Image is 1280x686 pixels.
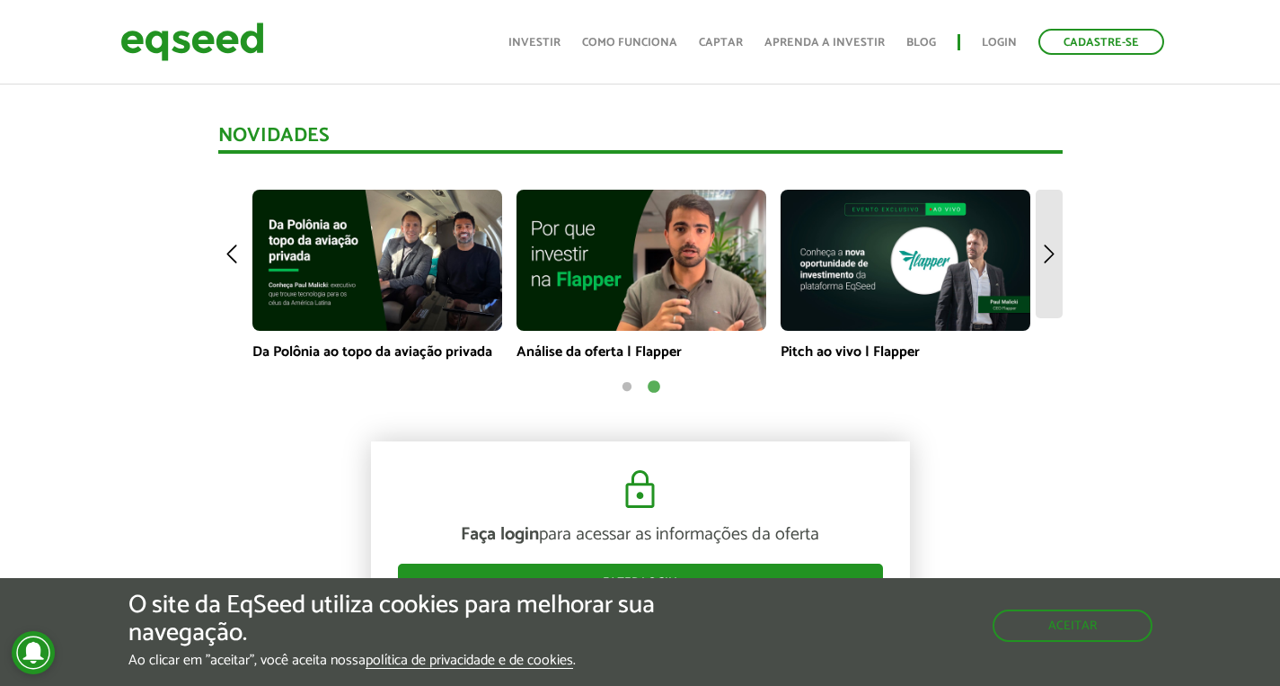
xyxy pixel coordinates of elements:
img: EqSeed [120,18,264,66]
a: Login [982,37,1017,49]
h5: O site da EqSeed utiliza cookies para melhorar sua navegação. [128,592,743,647]
button: 1 of 2 [618,379,636,396]
p: Ao clicar em "aceitar", você aceita nossa . [128,652,743,669]
a: Captar [699,37,743,49]
img: maxresdefault.jpg [252,190,502,330]
img: arrow-right.svg [1036,190,1063,317]
a: Fazer login [398,564,883,601]
strong: Faça login [461,520,539,549]
img: cadeado.svg [618,468,662,512]
p: Análise da oferta | Flapper [516,343,766,361]
div: Novidades [218,126,1063,154]
a: Investir [508,37,561,49]
a: Cadastre-se [1038,29,1164,55]
img: maxresdefault.jpg [781,190,1030,330]
img: maxresdefault.jpg [516,190,766,330]
button: Aceitar [993,610,1152,642]
button: 2 of 2 [645,379,663,396]
p: para acessar as informações da oferta [398,524,883,546]
a: Como funciona [582,37,677,49]
a: Blog [906,37,936,49]
p: Pitch ao vivo | Flapper [781,343,1030,361]
p: Da Polônia ao topo da aviação privada [252,343,502,361]
a: política de privacidade e de cookies [366,654,573,669]
a: Aprenda a investir [764,37,885,49]
img: arrow-left.svg [218,190,245,317]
